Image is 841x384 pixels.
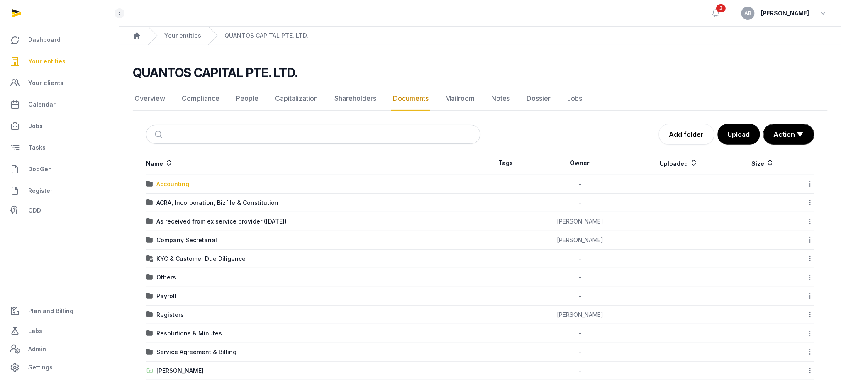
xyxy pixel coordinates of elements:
[133,65,297,80] h2: QUANTOS CAPITAL PTE. LTD.
[333,87,378,111] a: Shareholders
[531,306,629,324] td: [PERSON_NAME]
[7,73,112,93] a: Your clients
[146,181,153,187] img: folder.svg
[7,159,112,179] a: DocGen
[7,202,112,219] a: CDD
[480,151,531,175] th: Tags
[7,357,112,377] a: Settings
[531,151,629,175] th: Owner
[156,292,176,300] div: Payroll
[150,125,169,143] button: Submit
[146,293,153,299] img: folder.svg
[146,151,480,175] th: Name
[7,341,112,357] a: Admin
[133,87,828,111] nav: Tabs
[7,95,112,114] a: Calendar
[28,344,46,354] span: Admin
[7,301,112,321] a: Plan and Billing
[764,124,814,144] button: Action ▼
[531,362,629,380] td: -
[119,27,841,45] nav: Breadcrumb
[133,87,167,111] a: Overview
[146,199,153,206] img: folder.svg
[146,367,153,374] img: folder-upload.svg
[7,116,112,136] a: Jobs
[659,124,714,145] a: Add folder
[156,273,176,282] div: Others
[28,78,63,88] span: Your clients
[180,87,221,111] a: Compliance
[234,87,260,111] a: People
[531,324,629,343] td: -
[146,349,153,355] img: folder.svg
[146,311,153,318] img: folder.svg
[391,87,430,111] a: Documents
[28,35,61,45] span: Dashboard
[156,255,246,263] div: KYC & Customer Due Diligence
[531,250,629,268] td: -
[7,30,112,50] a: Dashboard
[490,87,512,111] a: Notes
[531,268,629,287] td: -
[531,287,629,306] td: -
[156,348,236,356] div: Service Agreement & Billing
[28,121,43,131] span: Jobs
[717,4,726,12] span: 3
[156,329,222,338] div: Resolutions & Minutes
[531,194,629,212] td: -
[156,236,217,244] div: Company Secretarial
[7,181,112,201] a: Register
[444,87,476,111] a: Mailroom
[224,32,308,40] a: QUANTOS CAPITAL PTE. LTD.
[7,51,112,71] a: Your entities
[729,151,797,175] th: Size
[531,175,629,194] td: -
[146,330,153,337] img: folder.svg
[273,87,319,111] a: Capitalization
[531,212,629,231] td: [PERSON_NAME]
[164,32,201,40] a: Your entities
[531,343,629,362] td: -
[28,206,41,216] span: CDD
[28,306,73,316] span: Plan and Billing
[28,164,52,174] span: DocGen
[566,87,584,111] a: Jobs
[146,218,153,225] img: folder.svg
[28,186,53,196] span: Register
[28,362,53,372] span: Settings
[156,311,184,319] div: Registers
[7,138,112,158] a: Tasks
[629,151,729,175] th: Uploaded
[156,367,204,375] div: [PERSON_NAME]
[745,11,752,16] span: AB
[28,143,46,153] span: Tasks
[156,180,189,188] div: Accounting
[741,7,755,20] button: AB
[718,124,760,145] button: Upload
[146,255,153,262] img: folder-locked-icon.svg
[28,326,42,336] span: Labs
[531,231,629,250] td: [PERSON_NAME]
[7,321,112,341] a: Labs
[28,100,56,109] span: Calendar
[28,56,66,66] span: Your entities
[525,87,552,111] a: Dossier
[146,237,153,243] img: folder.svg
[156,199,278,207] div: ACRA, Incorporation, Bizfile & Constitution
[146,274,153,281] img: folder.svg
[156,217,287,226] div: As received from ex service provider ([DATE])
[761,8,809,18] span: [PERSON_NAME]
